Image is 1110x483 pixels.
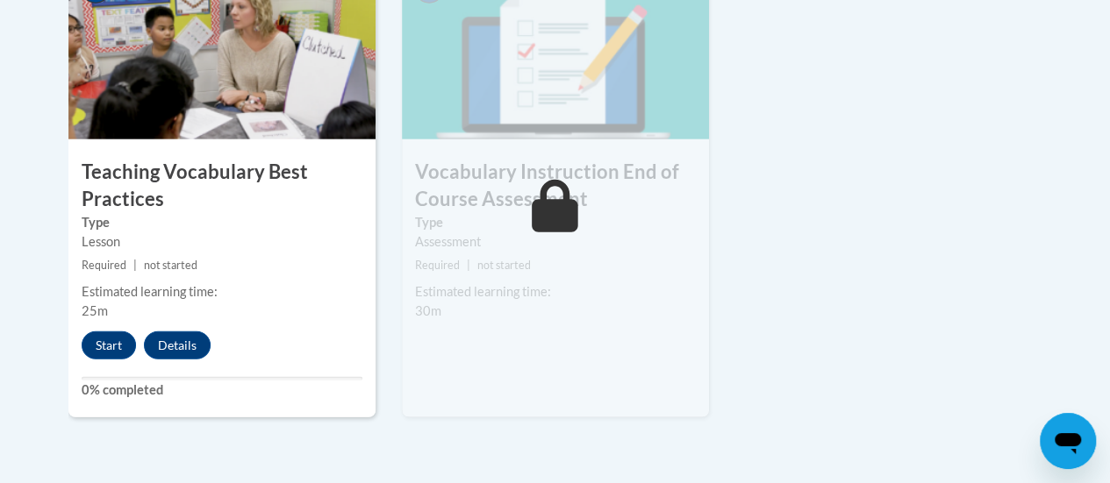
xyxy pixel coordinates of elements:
span: 25m [82,303,108,318]
h3: Teaching Vocabulary Best Practices [68,159,376,213]
label: 0% completed [82,380,362,400]
label: Type [415,213,696,232]
h3: Vocabulary Instruction End of Course Assessment [402,159,709,213]
button: Start [82,331,136,359]
div: Estimated learning time: [415,282,696,302]
div: Lesson [82,232,362,252]
span: not started [144,259,197,272]
iframe: Button to launch messaging window [1040,413,1096,469]
span: | [467,259,470,272]
button: Details [144,331,211,359]
span: | [133,259,137,272]
span: Required [415,259,460,272]
span: 30m [415,303,441,318]
span: not started [477,259,531,272]
span: Required [82,259,126,272]
div: Assessment [415,232,696,252]
div: Estimated learning time: [82,282,362,302]
label: Type [82,213,362,232]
